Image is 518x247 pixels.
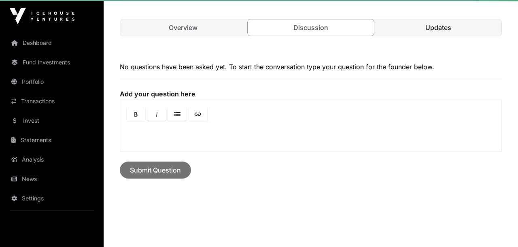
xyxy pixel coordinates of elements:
a: Updates [376,19,501,36]
a: Italic [147,107,166,121]
label: Add your question here [120,90,502,98]
a: Settings [6,190,97,207]
nav: Tabs [120,19,501,36]
a: Analysis [6,151,97,168]
p: No questions have been asked yet. To start the conversation type your question for the founder be... [120,62,502,72]
img: Icehouse Ventures Logo [10,8,74,24]
a: Portfolio [6,73,97,91]
a: Dashboard [6,34,97,52]
a: Discussion [247,19,374,36]
a: Lists [168,107,187,121]
a: Fund Investments [6,53,97,71]
a: Overview [120,19,246,36]
a: Bold [127,107,145,121]
a: Transactions [6,92,97,110]
a: Invest [6,112,97,130]
a: Statements [6,131,97,149]
iframe: Chat Widget [478,208,518,247]
a: News [6,170,97,188]
a: Link [189,107,207,121]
